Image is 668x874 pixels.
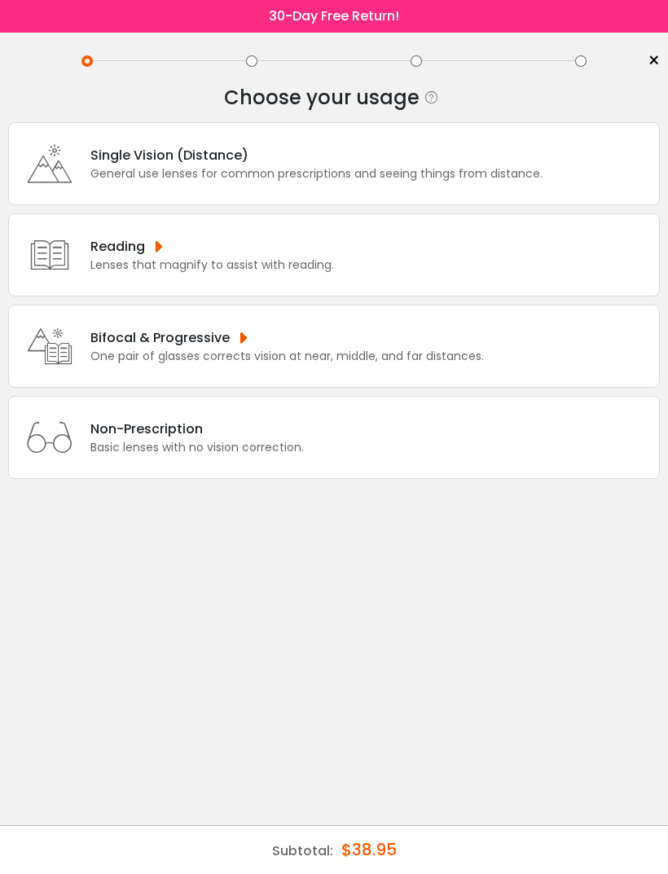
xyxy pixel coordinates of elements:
a: × [635,49,660,73]
div: Single Vision (Distance) [90,145,543,165]
span: × [648,49,660,73]
div: General use lenses for common prescriptions and seeing things from distance. [90,165,543,182]
div: Choose your usage [224,81,420,114]
div: One pair of glasses corrects vision at near, middle, and far distances. [90,348,484,365]
div: $38.95 [341,826,397,873]
div: Non-Prescription [90,419,304,439]
div: Reading [90,236,334,257]
div: Basic lenses with no vision correction. [90,439,304,456]
div: Lenses that magnify to assist with reading. [90,257,334,274]
div: Bifocal & Progressive [90,327,484,348]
